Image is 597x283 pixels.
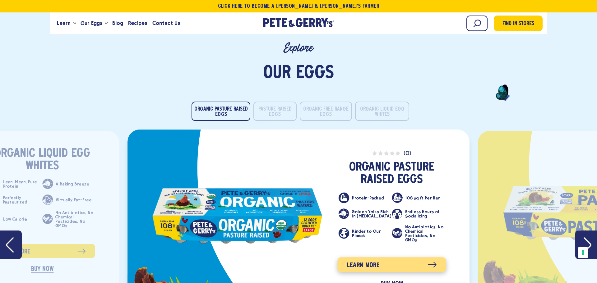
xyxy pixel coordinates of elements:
a: (0) [339,149,445,157]
button: Open the dropdown menu for Our Eggs [105,22,108,25]
span: Blog [112,19,123,27]
li: Golden Yolks Rich in [MEDICAL_DATA] [339,208,392,219]
span: Our [263,64,291,83]
a: Contact Us [150,15,183,32]
button: Your consent preferences for tracking technologies [578,247,588,258]
a: Find in Stores [494,16,543,31]
button: Organic Free Range Eggs [300,102,352,121]
span: Learn [57,19,71,27]
li: Virtually Fat-Free [42,194,95,205]
a: Our Eggs [78,15,105,32]
span: Learn more [347,260,380,270]
li: 108 sq ft Per Hen [392,192,445,203]
button: Pasture Raised Eggs [253,102,296,121]
li: No Antibiotics, No Chemical Pesticides, No GMOs [392,224,445,242]
span: Our Eggs [81,19,102,27]
a: Blog [110,15,126,32]
a: Recipes [126,15,150,32]
li: Protein-Packed [339,192,392,203]
span: (0) [404,151,411,157]
button: Open the dropdown menu for Learn [73,22,76,25]
a: BUY NOW [31,266,53,273]
button: Organic Pasture Raised Eggs [192,102,250,121]
li: Kinder to Our Planet [339,224,392,242]
a: Learn more [338,257,446,272]
h2: Explore [50,41,547,55]
span: Recipes [128,19,147,27]
button: Next [575,231,597,259]
span: Eggs [296,64,334,83]
h3: Organic Pasture Raised Eggs [339,161,445,186]
span: Find in Stores [502,20,534,28]
button: Organic Liquid Egg Whites [355,102,409,121]
input: Search [466,16,488,31]
span: Contact Us [152,19,180,27]
a: Learn [54,15,73,32]
li: Endless Hours of Socializing [392,208,445,219]
li: No Antibiotics, No Chemical Pesticides, No GMOs [42,210,95,228]
li: A Baking Breeze [42,179,95,189]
